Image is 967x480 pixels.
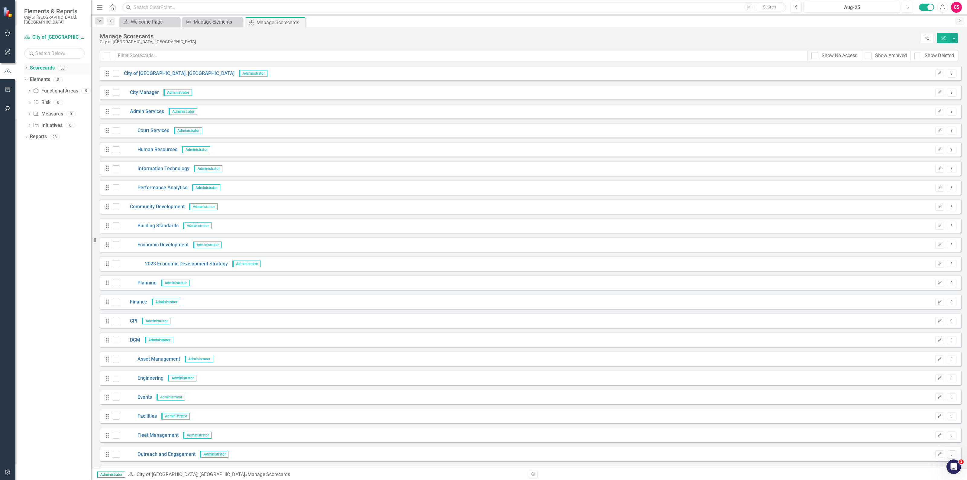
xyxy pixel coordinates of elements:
img: ClearPoint Strategy [3,7,14,18]
span: Administrator [161,413,190,420]
a: Outreach and Engagement [119,451,196,458]
a: Measures [33,111,63,118]
div: Manage Elements [194,18,241,26]
a: Planning [119,280,157,287]
span: Administrator [145,337,173,343]
div: 23 [50,134,60,139]
span: Administrator [174,127,202,134]
div: » Manage Scorecards [128,471,524,478]
a: Fleet Management [119,432,179,439]
div: Show No Access [822,52,857,59]
a: Economic Development [119,242,189,248]
div: 0 [66,123,75,128]
iframe: Intercom live chat [946,459,961,474]
span: Elements & Reports [24,8,85,15]
a: Risk [33,99,50,106]
a: Reports [30,133,47,140]
a: Human Resources [119,146,177,153]
a: CPI [119,318,137,325]
button: CS [951,2,962,13]
a: Manage Elements [184,18,241,26]
span: Administrator [200,451,228,458]
a: City of [GEOGRAPHIC_DATA], [GEOGRAPHIC_DATA] [137,472,245,477]
a: DCM [119,337,140,344]
span: Administrator [193,242,222,248]
div: Manage Scorecards [100,33,917,40]
span: Administrator [185,356,213,362]
a: Facilities [119,413,157,420]
input: Filter Scorecards... [114,50,808,61]
div: Welcome Page [131,18,178,26]
span: Administrator [163,89,192,96]
button: Search [754,3,784,11]
a: Events [119,394,152,401]
a: Elements [30,76,50,83]
div: 5 [81,89,91,94]
a: Building Standards [119,222,179,229]
span: Administrator [168,375,196,381]
div: 0 [66,111,76,116]
a: Performance Analytics [119,184,187,191]
div: Show Deleted [925,52,954,59]
div: 5 [53,77,63,82]
div: Show Archived [875,52,907,59]
span: Administrator [189,203,218,210]
span: Administrator [161,280,189,286]
a: Functional Areas [33,88,78,95]
span: Administrator [97,472,125,478]
a: 2023 Economic Development Strategy [119,261,228,268]
span: Administrator [194,165,222,172]
a: Welcome Page [121,18,178,26]
span: Administrator [239,70,267,77]
a: City of [GEOGRAPHIC_DATA], [GEOGRAPHIC_DATA] [119,70,234,77]
span: Administrator [232,261,261,267]
div: City of [GEOGRAPHIC_DATA], [GEOGRAPHIC_DATA] [100,40,917,44]
span: Administrator [157,394,185,401]
div: 50 [58,66,67,71]
a: City Manager [119,89,159,96]
span: 1 [959,459,964,464]
a: Asset Management [119,356,180,363]
a: Engineering [119,375,163,382]
span: Administrator [182,146,210,153]
span: Administrator [152,299,180,305]
a: Court Services [119,127,169,134]
a: Scorecards [30,65,55,72]
span: Administrator [169,108,197,115]
span: Search [763,5,776,9]
input: Search Below... [24,48,85,59]
a: Finance [119,299,147,306]
a: Community Development [119,203,185,210]
input: Search ClearPoint... [122,2,786,13]
span: Administrator [183,432,212,439]
button: Aug-25 [804,2,900,13]
span: Administrator [183,222,212,229]
a: City of [GEOGRAPHIC_DATA], [GEOGRAPHIC_DATA] [24,34,85,41]
div: Aug-25 [806,4,898,11]
div: Manage Scorecards [257,19,304,26]
span: Administrator [142,318,170,324]
a: Admin Services [119,108,164,115]
a: Initiatives [33,122,62,129]
a: Information Technology [119,165,189,172]
small: City of [GEOGRAPHIC_DATA], [GEOGRAPHIC_DATA] [24,15,85,25]
span: Administrator [192,184,220,191]
div: 0 [53,100,63,105]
